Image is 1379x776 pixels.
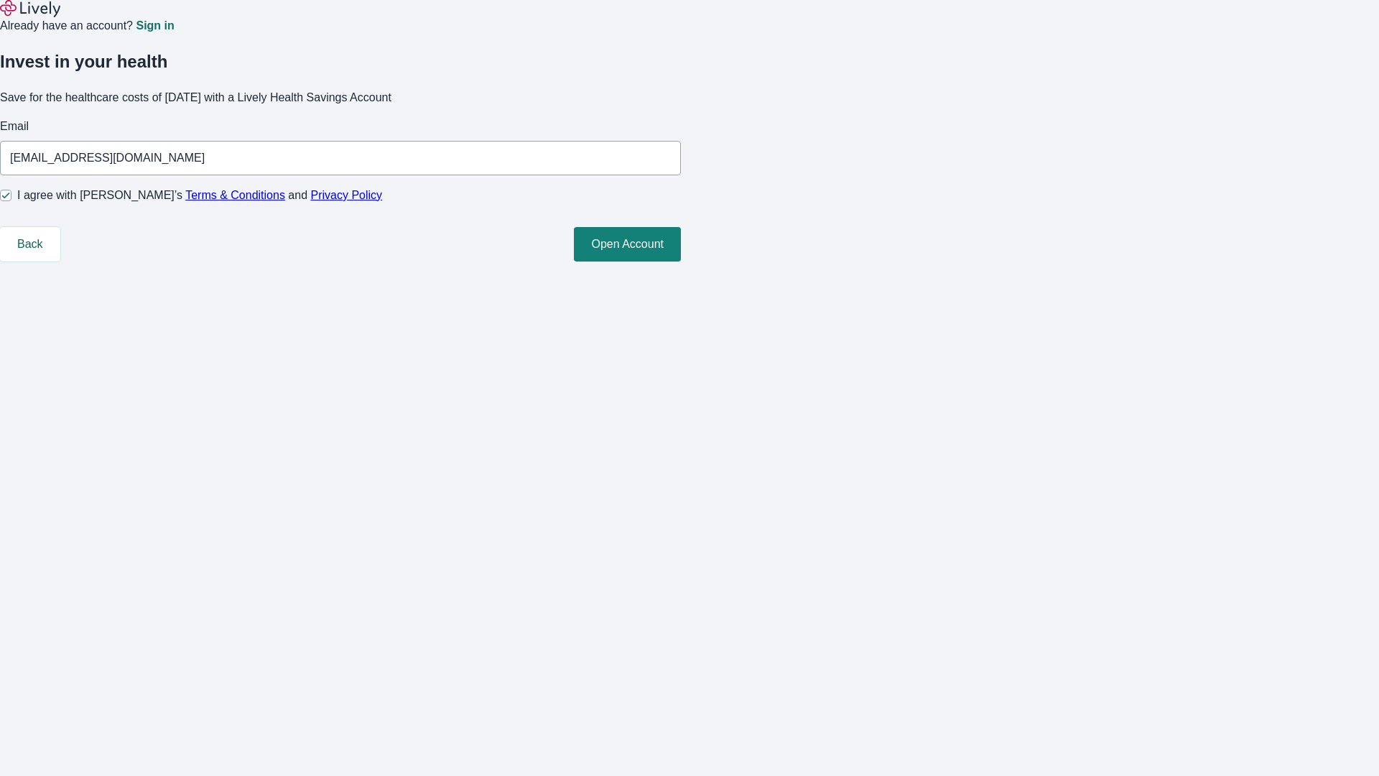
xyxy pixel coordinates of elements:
a: Privacy Policy [311,189,383,201]
span: I agree with [PERSON_NAME]’s and [17,187,382,204]
a: Sign in [136,20,174,32]
a: Terms & Conditions [185,189,285,201]
button: Open Account [574,227,681,262]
